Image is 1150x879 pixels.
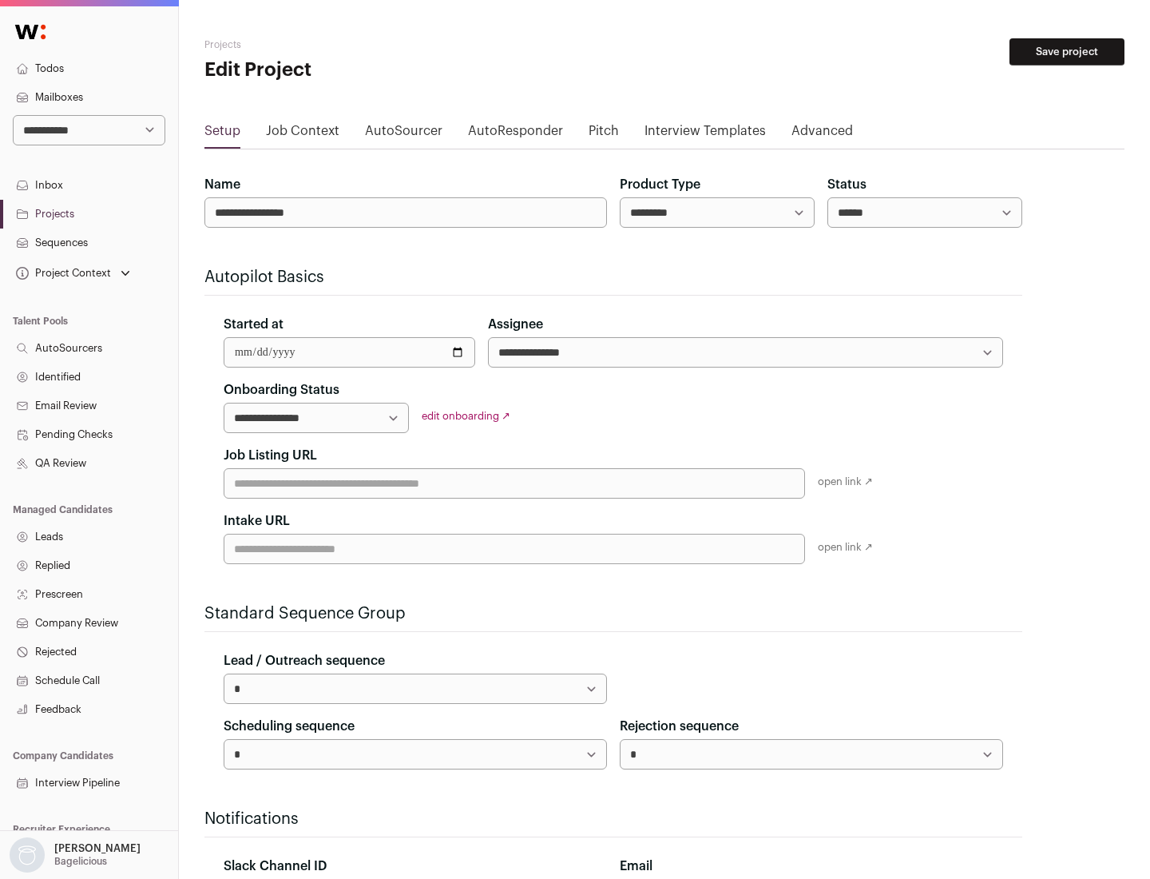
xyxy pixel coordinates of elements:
[620,857,1003,876] div: Email
[224,315,284,334] label: Started at
[827,175,866,194] label: Status
[620,717,739,736] label: Rejection sequence
[266,121,339,147] a: Job Context
[365,121,442,147] a: AutoSourcer
[54,842,141,855] p: [PERSON_NAME]
[6,837,144,873] button: Open dropdown
[488,315,543,334] label: Assignee
[589,121,619,147] a: Pitch
[10,837,45,873] img: nopic.png
[644,121,766,147] a: Interview Templates
[204,808,1022,830] h2: Notifications
[204,175,240,194] label: Name
[204,121,240,147] a: Setup
[224,511,290,531] label: Intake URL
[204,58,511,83] h1: Edit Project
[6,16,54,48] img: Wellfound
[224,717,355,736] label: Scheduling sequence
[13,267,111,280] div: Project Context
[1009,38,1124,66] button: Save project
[422,411,510,421] a: edit onboarding ↗
[468,121,563,147] a: AutoResponder
[791,121,853,147] a: Advanced
[224,857,327,876] label: Slack Channel ID
[204,38,511,51] h2: Projects
[224,380,339,400] label: Onboarding Status
[54,855,107,868] p: Bagelicious
[13,262,133,284] button: Open dropdown
[204,603,1022,625] h2: Standard Sequence Group
[224,651,385,670] label: Lead / Outreach sequence
[224,446,317,465] label: Job Listing URL
[204,266,1022,288] h2: Autopilot Basics
[620,175,700,194] label: Product Type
